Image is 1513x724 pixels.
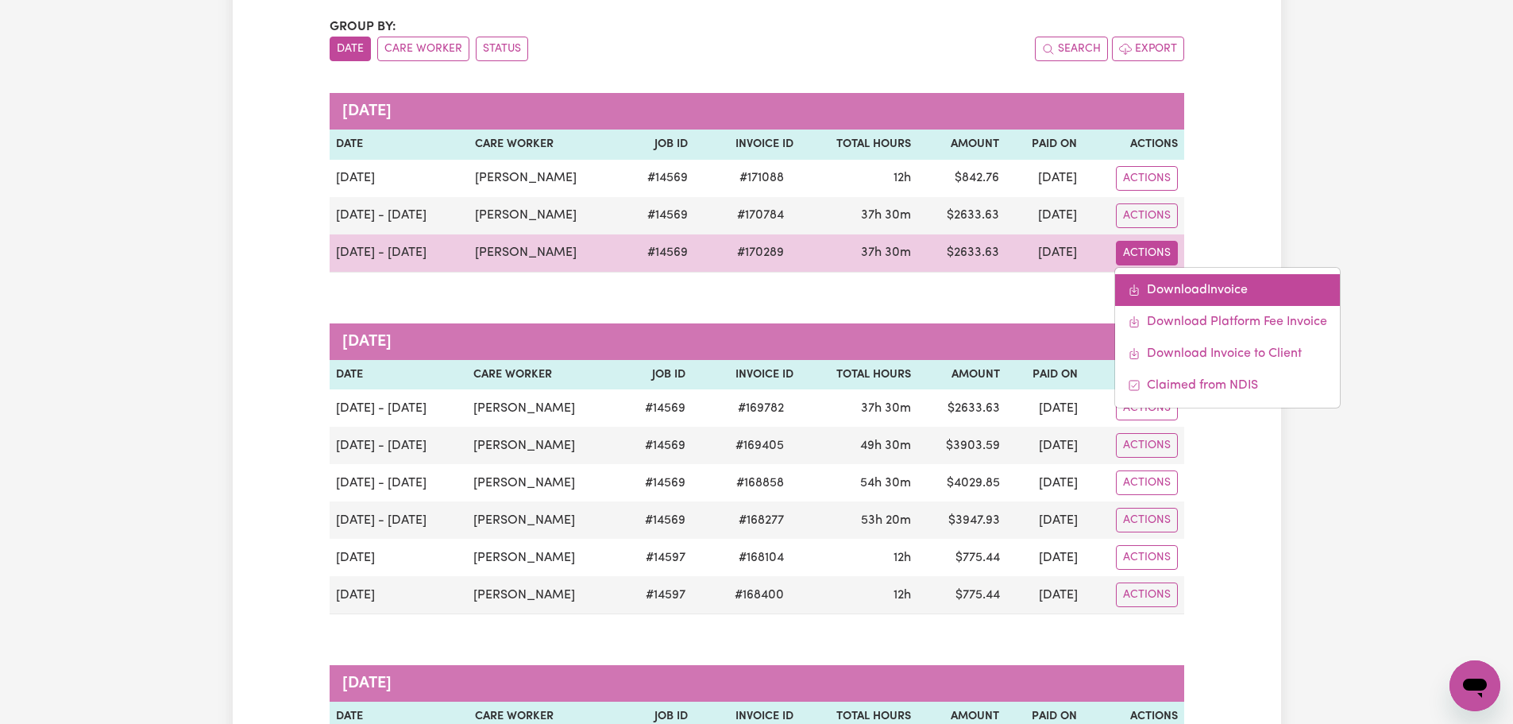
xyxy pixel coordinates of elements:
[330,501,468,539] td: [DATE] - [DATE]
[917,160,1005,197] td: $ 842.76
[620,464,692,501] td: # 14569
[620,576,692,614] td: # 14597
[330,160,469,197] td: [DATE]
[330,93,1184,130] caption: [DATE]
[1006,539,1084,576] td: [DATE]
[1116,583,1178,607] button: Actions
[469,130,623,160] th: Care Worker
[1114,267,1341,408] div: Actions
[476,37,528,61] button: sort invoices by paid status
[1005,234,1083,273] td: [DATE]
[622,130,693,160] th: Job ID
[1035,37,1108,61] button: Search
[1115,338,1340,370] a: Download invoice to CS #170289
[917,197,1005,234] td: $ 2633.63
[729,548,793,567] span: # 168104
[330,389,468,427] td: [DATE] - [DATE]
[1116,508,1178,532] button: Actions
[1116,203,1178,228] button: Actions
[330,665,1184,702] caption: [DATE]
[1116,470,1178,495] button: Actions
[330,464,468,501] td: [DATE] - [DATE]
[1449,660,1500,711] iframe: Button to launch messaging window
[1084,360,1184,390] th: Actions
[894,552,911,564] span: 12 hours
[1115,370,1340,401] a: Mark invoice #170289 as claimed from NDIS
[894,172,911,184] span: 12 hours
[1083,130,1184,160] th: Actions
[728,399,793,418] span: # 169782
[467,501,620,539] td: [PERSON_NAME]
[1005,197,1083,234] td: [DATE]
[1006,360,1084,390] th: Paid On
[860,439,911,452] span: 49 hours 30 minutes
[1116,241,1178,265] button: Actions
[861,514,911,527] span: 53 hours 20 minutes
[800,130,917,160] th: Total Hours
[620,389,692,427] td: # 14569
[1006,464,1084,501] td: [DATE]
[1005,160,1083,197] td: [DATE]
[467,389,620,427] td: [PERSON_NAME]
[730,168,793,188] span: # 171088
[467,576,620,614] td: [PERSON_NAME]
[1006,389,1084,427] td: [DATE]
[330,323,1184,360] caption: [DATE]
[620,360,692,390] th: Job ID
[330,234,469,273] td: [DATE] - [DATE]
[861,402,911,415] span: 37 hours 30 minutes
[729,511,793,530] span: # 168277
[330,37,371,61] button: sort invoices by date
[469,160,623,197] td: [PERSON_NAME]
[330,539,468,576] td: [DATE]
[917,234,1005,273] td: $ 2633.63
[894,589,911,602] span: 12 hours
[917,576,1006,614] td: $ 775.44
[861,209,911,222] span: 37 hours 30 minutes
[469,234,623,273] td: [PERSON_NAME]
[622,160,693,197] td: # 14569
[330,130,469,160] th: Date
[917,501,1006,539] td: $ 3947.93
[694,130,800,160] th: Invoice ID
[467,464,620,501] td: [PERSON_NAME]
[330,427,468,464] td: [DATE] - [DATE]
[622,234,693,273] td: # 14569
[917,427,1006,464] td: $ 3903.59
[917,389,1006,427] td: $ 2633.63
[620,427,692,464] td: # 14569
[377,37,469,61] button: sort invoices by care worker
[1006,427,1084,464] td: [DATE]
[620,539,692,576] td: # 14597
[1006,501,1084,539] td: [DATE]
[917,130,1005,160] th: Amount
[1115,274,1340,306] a: Download invoice #170289
[1116,166,1178,191] button: Actions
[1116,396,1178,420] button: Actions
[800,360,917,390] th: Total Hours
[467,360,620,390] th: Care Worker
[692,360,801,390] th: Invoice ID
[728,206,793,225] span: # 170784
[1112,37,1184,61] button: Export
[620,501,692,539] td: # 14569
[1005,130,1083,160] th: Paid On
[622,197,693,234] td: # 14569
[725,586,793,605] span: # 168400
[727,474,793,493] span: # 168858
[726,436,793,455] span: # 169405
[1116,433,1178,458] button: Actions
[917,464,1006,501] td: $ 4029.85
[467,539,620,576] td: [PERSON_NAME]
[917,539,1006,576] td: $ 775.44
[1115,306,1340,338] a: Download platform fee #170289
[860,477,911,490] span: 54 hours 30 minutes
[330,360,468,390] th: Date
[1116,545,1178,570] button: Actions
[330,576,468,614] td: [DATE]
[917,360,1006,390] th: Amount
[467,427,620,464] td: [PERSON_NAME]
[861,246,911,259] span: 37 hours 30 minutes
[330,21,396,33] span: Group by:
[330,197,469,234] td: [DATE] - [DATE]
